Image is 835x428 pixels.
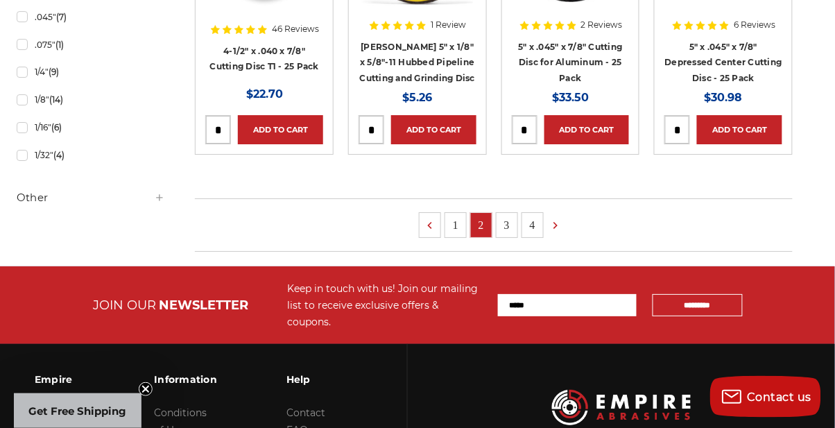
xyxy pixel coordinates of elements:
img: Empire Abrasives Logo Image [552,390,691,425]
span: 6 Reviews [734,21,775,29]
span: Contact us [748,391,812,404]
h3: Information [154,365,217,394]
button: Contact us [710,376,821,418]
div: Keep in touch with us! Join our mailing list to receive exclusive offers & coupons. [288,280,484,330]
a: Add to Cart [544,115,630,144]
a: Add to Cart [391,115,476,144]
span: 2 Reviews [581,21,623,29]
a: 1/8" [17,87,165,112]
span: NEWSLETTER [160,298,249,313]
a: 1 [445,213,466,237]
a: Add to Cart [697,115,782,144]
div: Get Free ShippingClose teaser [14,393,141,428]
a: 3 [497,213,517,237]
a: Contact [286,406,325,419]
a: .045" [17,5,165,29]
span: $30.98 [705,91,743,104]
span: 1 Review [431,21,466,29]
h3: Help [286,365,330,394]
span: (6) [51,122,62,132]
span: 46 Reviews [272,25,319,33]
h5: Other [17,189,165,206]
a: [PERSON_NAME] 5" x 1/8" x 5/8"-11 Hubbed Pipeline Cutting and Grinding Disc [360,42,475,83]
span: JOIN OUR [94,298,157,313]
span: $5.26 [402,91,432,104]
a: 4 [522,213,543,237]
h3: Empire Abrasives [35,365,85,423]
a: 1/16" [17,115,165,139]
span: (7) [56,12,67,22]
a: Add to Cart [238,115,323,144]
span: (9) [49,67,59,77]
span: $22.70 [246,87,283,101]
span: (14) [49,94,63,105]
a: 2 [471,213,492,237]
a: 1/32" [17,143,165,167]
span: (4) [53,150,64,160]
a: 4-1/2" x .040 x 7/8" Cutting Disc T1 - 25 Pack [210,46,319,72]
span: Get Free Shipping [29,404,127,418]
a: 5" x .045" x 7/8" Depressed Center Cutting Disc - 25 Pack [665,42,782,83]
a: 1/4" [17,60,165,84]
span: (1) [55,40,64,50]
a: 5" x .045" x 7/8" Cutting Disc for Aluminum - 25 Pack [518,42,622,83]
a: .075" [17,33,165,57]
span: $33.50 [552,91,589,104]
button: Close teaser [139,382,153,396]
